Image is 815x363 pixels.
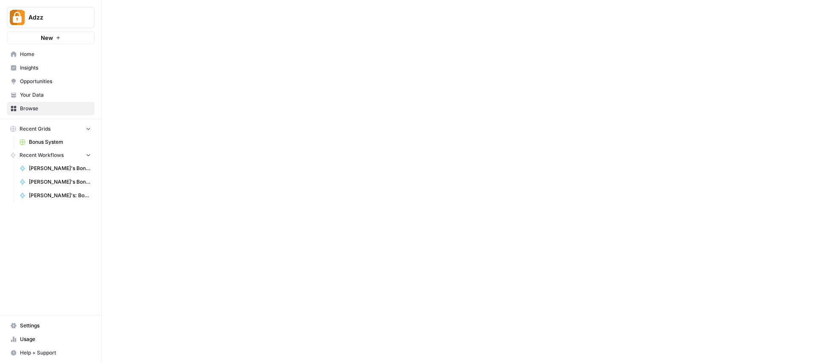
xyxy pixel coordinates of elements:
a: Your Data [7,88,95,102]
span: Opportunities [20,78,91,85]
a: Home [7,47,95,61]
a: Usage [7,332,95,346]
a: [PERSON_NAME]'s Bonus Text Creation + Language [16,162,95,175]
button: Workspace: Adzz [7,7,95,28]
span: New [41,34,53,42]
span: [PERSON_NAME]'s Bonus Text Creation + Language [29,165,91,172]
a: [PERSON_NAME]'s: Bonuses Search [16,189,95,202]
img: Adzz Logo [10,10,25,25]
span: Adzz [28,13,80,22]
a: Browse [7,102,95,115]
button: Help + Support [7,346,95,360]
span: Help + Support [20,349,91,357]
button: New [7,31,95,44]
span: Recent Grids [20,125,51,133]
a: Bonus System [16,135,95,149]
span: Usage [20,335,91,343]
span: Browse [20,105,91,112]
span: Recent Workflows [20,151,64,159]
span: Home [20,50,91,58]
button: Recent Workflows [7,149,95,162]
a: [PERSON_NAME]'s Bonus Text Creation [16,175,95,189]
a: Insights [7,61,95,75]
span: Settings [20,322,91,329]
span: Insights [20,64,91,72]
button: Recent Grids [7,123,95,135]
a: Opportunities [7,75,95,88]
span: [PERSON_NAME]'s Bonus Text Creation [29,178,91,186]
a: Settings [7,319,95,332]
span: [PERSON_NAME]'s: Bonuses Search [29,192,91,199]
span: Bonus System [29,138,91,146]
span: Your Data [20,91,91,99]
